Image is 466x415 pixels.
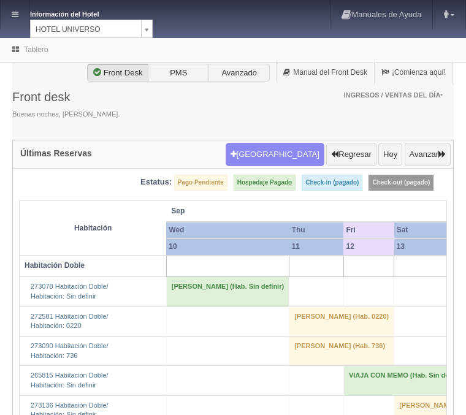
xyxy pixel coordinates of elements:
[277,61,374,85] a: Manual del Front Desk
[30,20,153,38] a: HOTEL UNIVERSO
[31,342,109,359] a: 273090 Habitación Doble/Habitación: 736
[174,175,227,191] label: Pago Pendiente
[289,238,344,255] th: 11
[375,61,453,85] a: ¡Comienza aquí!
[289,336,394,365] td: [PERSON_NAME] (Hab. 736)
[87,64,148,82] label: Front Desk
[369,175,434,191] label: Check-out (pagado)
[148,64,209,82] label: PMS
[166,277,289,306] td: [PERSON_NAME] (Hab. Sin definir)
[171,206,338,216] span: Sep
[405,143,451,166] button: Avanzar
[302,175,362,191] label: Check-in (pagado)
[343,222,394,238] th: Fri
[74,224,112,232] strong: Habitación
[36,20,136,39] span: HOTEL UNIVERSO
[166,222,289,238] th: Wed
[12,90,120,104] h3: Front desk
[24,45,48,54] a: Tablero
[12,110,120,120] span: Buenas noches, [PERSON_NAME].
[25,261,85,270] b: Habitación Doble
[31,283,109,300] a: 273078 Habitación Doble/Habitación: Sin definir
[20,149,92,158] h4: Últimas Reservas
[326,143,376,166] button: Regresar
[226,143,324,166] button: [GEOGRAPHIC_DATA]
[343,238,394,255] th: 12
[30,6,128,20] dt: Información del Hotel
[394,238,454,255] th: 13
[343,91,443,99] span: Ingresos / Ventas del día
[378,143,402,166] button: Hoy
[31,313,109,330] a: 272581 Habitación Doble/Habitación: 0220
[289,306,394,336] td: [PERSON_NAME] (Hab. 0220)
[289,222,344,238] th: Thu
[208,64,270,82] label: Avanzado
[31,371,109,389] a: 265815 Habitación Doble/Habitación: Sin definir
[234,175,296,191] label: Hospedaje Pagado
[140,177,172,188] label: Estatus:
[394,222,454,238] th: Sat
[166,238,289,255] th: 10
